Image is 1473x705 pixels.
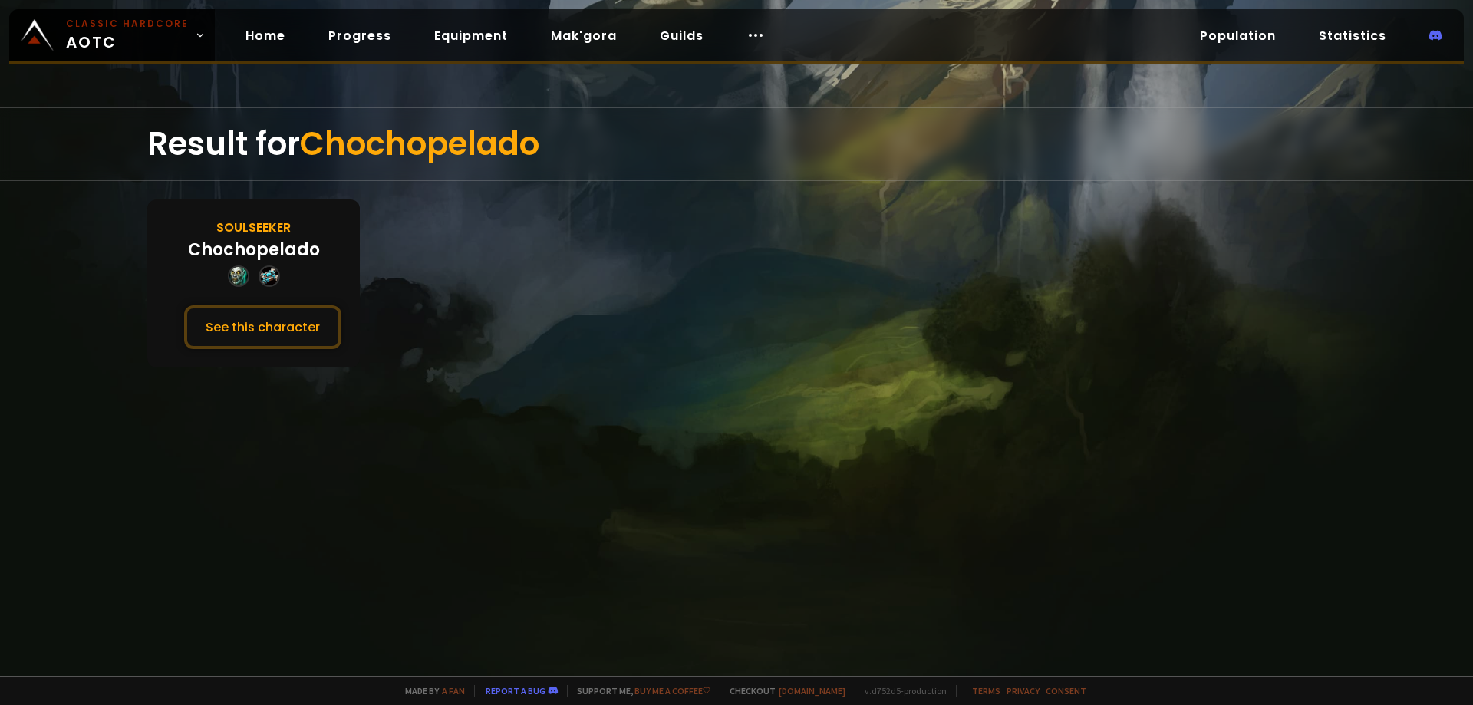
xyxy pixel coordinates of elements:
[1307,20,1399,51] a: Statistics
[442,685,465,697] a: a fan
[634,685,710,697] a: Buy me a coffee
[539,20,629,51] a: Mak'gora
[855,685,947,697] span: v. d752d5 - production
[567,685,710,697] span: Support me,
[316,20,404,51] a: Progress
[1046,685,1086,697] a: Consent
[184,305,341,349] button: See this character
[233,20,298,51] a: Home
[422,20,520,51] a: Equipment
[216,218,291,237] div: Soulseeker
[300,121,539,166] span: Chochopelado
[147,108,1326,180] div: Result for
[648,20,716,51] a: Guilds
[1007,685,1040,697] a: Privacy
[720,685,845,697] span: Checkout
[9,9,215,61] a: Classic HardcoreAOTC
[1188,20,1288,51] a: Population
[779,685,845,697] a: [DOMAIN_NAME]
[972,685,1000,697] a: Terms
[188,237,320,262] div: Chochopelado
[396,685,465,697] span: Made by
[66,17,189,54] span: AOTC
[66,17,189,31] small: Classic Hardcore
[486,685,545,697] a: Report a bug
